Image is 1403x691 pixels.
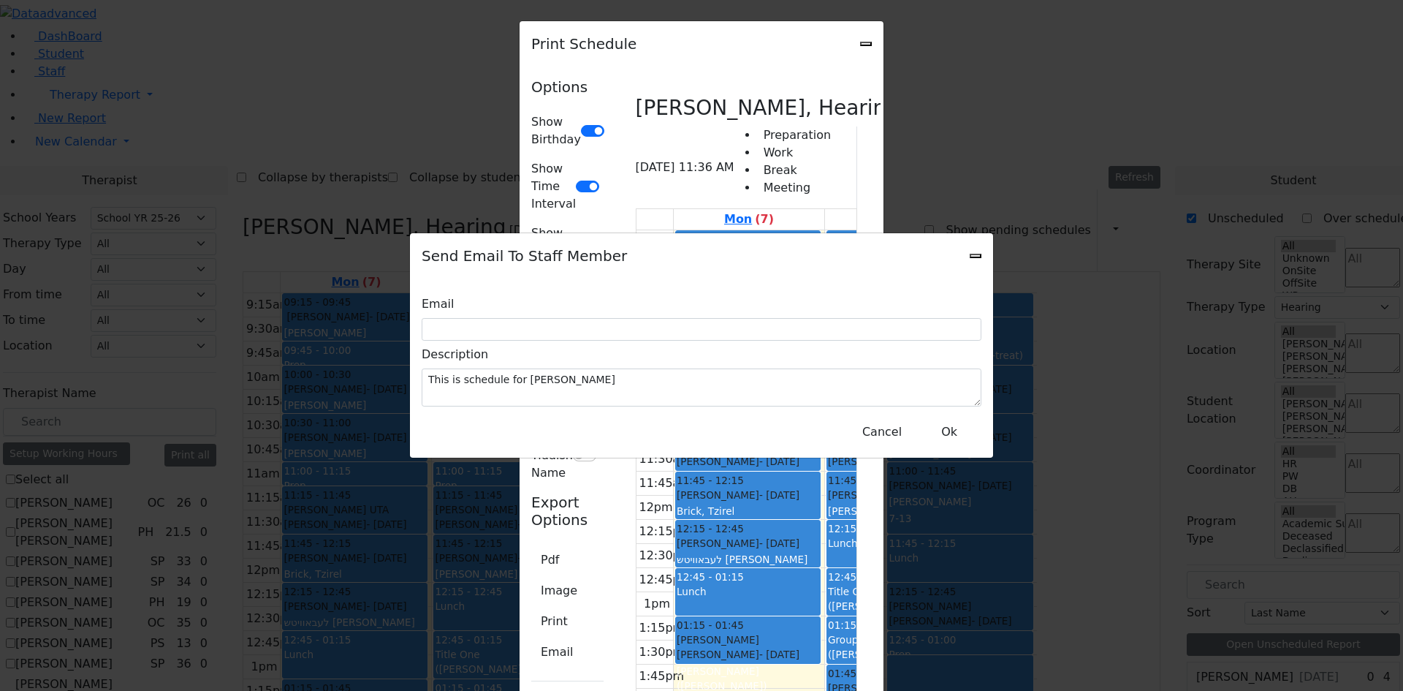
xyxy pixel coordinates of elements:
[422,341,488,369] label: Description
[422,245,627,267] h5: Send Email To Staff Member
[970,254,981,258] button: Close
[853,418,911,446] button: Close
[422,290,454,318] label: Email
[923,418,976,446] button: Close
